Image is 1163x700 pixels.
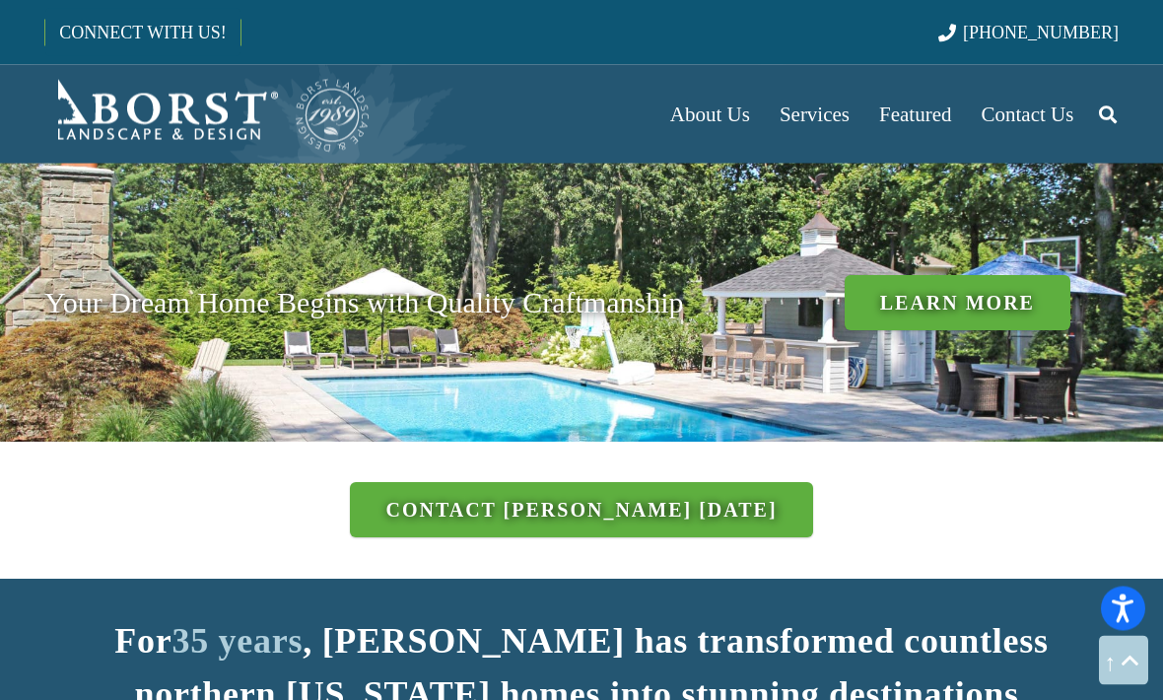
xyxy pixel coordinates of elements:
[982,103,1074,126] span: Contact Us
[655,65,765,164] a: About Us
[45,9,239,56] a: CONNECT WITH US!
[963,23,1119,42] span: [PHONE_NUMBER]
[350,483,812,538] a: Contact [PERSON_NAME] [DATE]
[780,103,850,126] span: Services
[845,276,1070,331] a: Learn More
[1099,636,1148,685] a: Back to top
[171,622,303,662] span: 35 years
[864,65,966,164] a: Featured
[1088,90,1128,139] a: Search
[879,103,951,126] span: Featured
[967,65,1089,164] a: Contact Us
[938,23,1119,42] a: [PHONE_NUMBER]
[44,75,372,154] a: Borst-Logo
[44,289,743,318] p: Your Dream Home Begins with Quality Craftmanship
[670,103,750,126] span: About Us
[765,65,864,164] a: Services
